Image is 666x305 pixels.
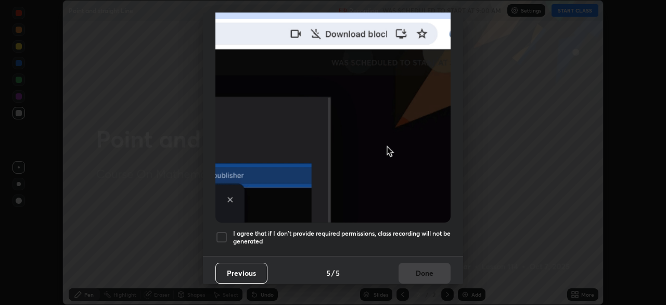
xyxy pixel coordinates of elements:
h4: 5 [336,267,340,278]
h4: / [331,267,335,278]
h4: 5 [326,267,330,278]
h5: I agree that if I don't provide required permissions, class recording will not be generated [233,229,451,246]
button: Previous [215,263,267,284]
